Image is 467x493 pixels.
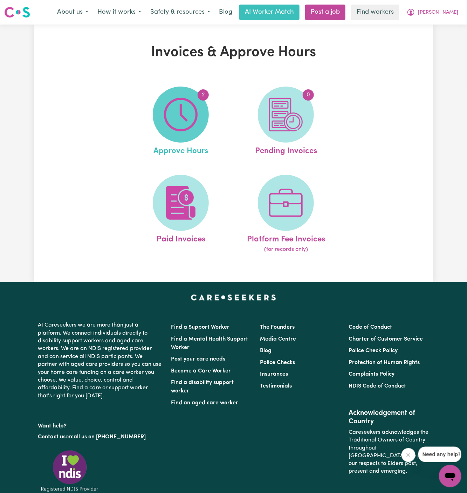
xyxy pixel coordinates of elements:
a: Complaints Policy [349,371,394,377]
a: Paid Invoices [130,175,231,254]
p: or [38,430,163,444]
span: 2 [198,89,209,101]
a: Find a Support Worker [171,324,230,330]
span: Approve Hours [153,143,208,157]
a: Contact us [38,434,66,440]
span: Pending Invoices [255,143,317,157]
button: My Account [402,5,463,20]
p: Careseekers acknowledges the Traditional Owners of Country throughout [GEOGRAPHIC_DATA]. We pay o... [349,426,429,478]
a: Media Centre [260,336,296,342]
a: Careseekers home page [191,295,276,300]
span: Platform Fee Invoices [247,231,325,246]
img: Careseekers logo [4,6,30,19]
span: Paid Invoices [157,231,205,246]
a: Post your care needs [171,356,226,362]
a: Charter of Customer Service [349,336,423,342]
a: Protection of Human Rights [349,360,420,365]
iframe: Button to launch messaging window [439,465,461,487]
a: Pending Invoices [235,87,336,157]
a: Find an aged care worker [171,400,239,406]
a: Blog [260,348,272,354]
span: 0 [303,89,314,101]
a: Find workers [351,5,399,20]
span: [PERSON_NAME] [418,9,458,16]
a: Blog [215,5,236,20]
a: Become a Care Worker [171,368,231,374]
span: (for records only) [264,245,308,254]
a: NDIS Code of Conduct [349,383,406,389]
a: Find a disability support worker [171,380,234,394]
iframe: Message from company [418,447,461,462]
a: The Founders [260,324,295,330]
a: Testimonials [260,383,292,389]
a: Police Checks [260,360,295,365]
a: Approve Hours [130,87,231,157]
h2: Acknowledgement of Country [349,409,429,426]
a: Post a job [305,5,345,20]
iframe: Close message [401,448,416,462]
button: About us [53,5,93,20]
a: Insurances [260,371,288,377]
h1: Invoices & Approve Hours [105,44,363,61]
a: AI Worker Match [239,5,300,20]
a: Platform Fee Invoices(for records only) [235,175,336,254]
img: Registered NDIS provider [38,449,101,493]
a: Careseekers logo [4,4,30,20]
a: Find a Mental Health Support Worker [171,336,248,350]
p: At Careseekers we are more than just a platform. We connect individuals directly to disability su... [38,319,163,403]
a: Police Check Policy [349,348,398,354]
button: Safety & resources [146,5,215,20]
p: Want help? [38,419,163,430]
a: Code of Conduct [349,324,392,330]
button: How it works [93,5,146,20]
a: call us on [PHONE_NUMBER] [71,434,146,440]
